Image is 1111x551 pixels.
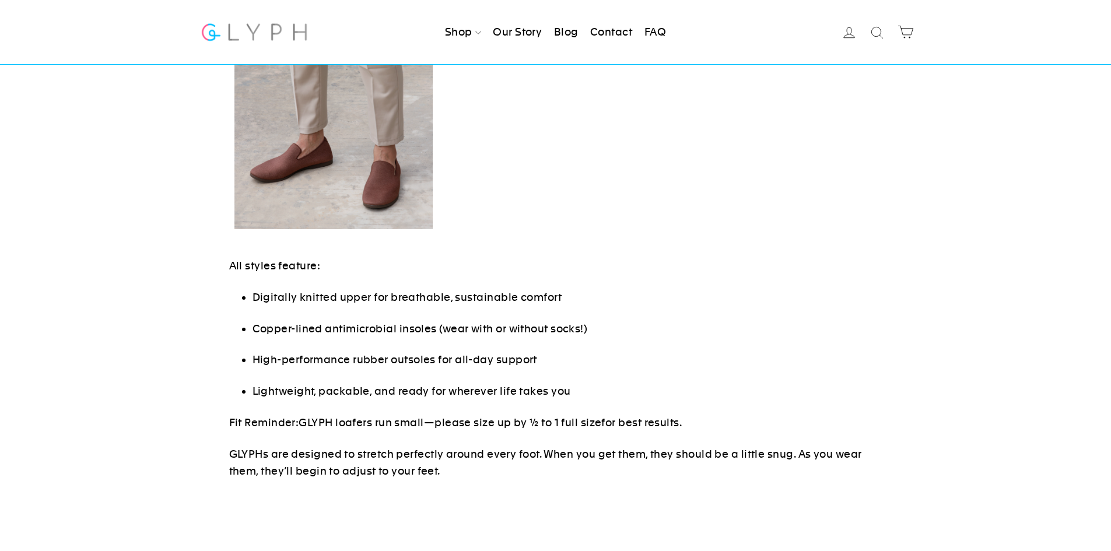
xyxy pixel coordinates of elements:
[200,16,309,47] img: Glyph
[229,259,321,272] span: All styles feature:
[253,322,588,335] span: Copper-lined antimicrobial insoles (wear with or without socks!)
[229,416,299,429] span: Fit Reminder:
[440,19,486,45] a: Shop
[640,19,671,45] a: FAQ
[549,19,583,45] a: Blog
[229,448,862,477] span: GLYPHs are designed to stretch perfectly around every foot. When you get them, they should be a l...
[253,291,562,303] span: Digitally knitted upper for breathable, sustainable comfort
[299,416,434,429] span: GLYPH loafers run small—
[253,385,571,397] span: Lightweight, packable, and ready for wherever life takes you
[234,31,433,229] img: Mustang
[601,416,682,429] span: for best results.
[253,353,537,366] span: High-performance rubber outsoles for all-day support
[488,19,546,45] a: Our Story
[586,19,637,45] a: Contact
[434,416,601,429] span: please size up by ½ to 1 full size
[440,19,671,45] ul: Primary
